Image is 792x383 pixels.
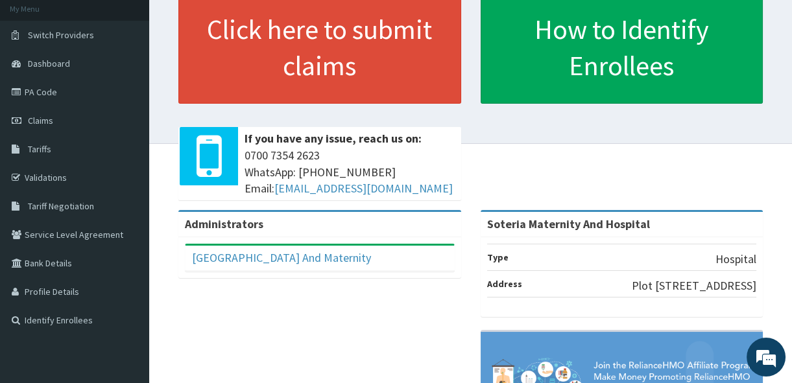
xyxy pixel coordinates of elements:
b: Administrators [185,216,263,231]
b: Type [487,251,509,263]
span: Claims [28,115,53,126]
p: Plot [STREET_ADDRESS] [632,277,756,294]
span: Tariffs [28,143,51,155]
textarea: Type your message and hit 'Enter' [6,250,247,295]
span: Switch Providers [28,29,94,41]
b: If you have any issue, reach us on: [245,131,422,146]
span: We're online! [75,111,179,242]
span: Tariff Negotiation [28,200,94,212]
a: [EMAIL_ADDRESS][DOMAIN_NAME] [274,181,453,196]
div: Chat with us now [67,73,218,89]
div: Minimize live chat window [213,6,244,38]
strong: Soteria Maternity And Hospital [487,216,650,231]
b: Address [487,278,522,290]
span: 0700 7354 2623 WhatsApp: [PHONE_NUMBER] Email: [245,147,455,197]
img: d_794563401_company_1708531726252_794563401 [24,65,53,97]
p: Hospital [715,251,756,268]
span: Dashboard [28,58,70,69]
a: [GEOGRAPHIC_DATA] And Maternity [192,250,371,265]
